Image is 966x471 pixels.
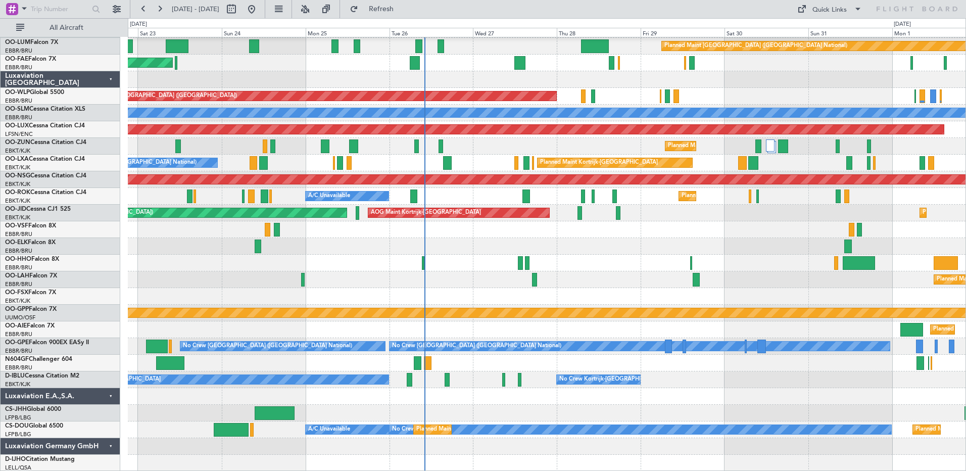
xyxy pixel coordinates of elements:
span: OO-LAH [5,273,29,279]
a: OO-AIEFalcon 7X [5,323,55,329]
a: OO-LXACessna Citation CJ4 [5,156,85,162]
span: CS-JHH [5,406,27,412]
div: No Crew [GEOGRAPHIC_DATA] ([GEOGRAPHIC_DATA] National) [183,339,352,354]
span: OO-ROK [5,190,30,196]
span: OO-GPP [5,306,29,312]
a: OO-FSXFalcon 7X [5,290,56,296]
a: N604GFChallenger 604 [5,356,72,362]
span: OO-AIE [5,323,27,329]
div: Planned Maint [GEOGRAPHIC_DATA] ([GEOGRAPHIC_DATA]) [416,422,575,437]
div: Mon 25 [306,28,390,37]
input: Trip Number [31,2,89,17]
span: OO-VSF [5,223,28,229]
a: EBKT/KJK [5,214,30,221]
span: OO-LUX [5,123,29,129]
a: EBBR/BRU [5,114,32,121]
div: AOG Maint Kortrijk-[GEOGRAPHIC_DATA] [371,205,481,220]
button: All Aircraft [11,20,110,36]
div: Fri 29 [641,28,725,37]
div: A/C Unavailable [308,189,350,204]
a: OO-LAHFalcon 7X [5,273,57,279]
a: D-IJHOCitation Mustang [5,456,75,462]
a: OO-VSFFalcon 8X [5,223,56,229]
a: EBBR/BRU [5,97,32,105]
a: EBBR/BRU [5,230,32,238]
a: OO-GPEFalcon 900EX EASy II [5,340,89,346]
a: OO-SLMCessna Citation XLS [5,106,85,112]
a: LFSN/ENC [5,130,33,138]
span: OO-GPE [5,340,29,346]
span: OO-LUM [5,39,30,45]
a: EBKT/KJK [5,147,30,155]
a: EBKT/KJK [5,164,30,171]
a: D-IBLUCessna Citation M2 [5,373,79,379]
span: OO-FAE [5,56,28,62]
span: Refresh [360,6,403,13]
a: LFPB/LBG [5,414,31,421]
span: All Aircraft [26,24,107,31]
span: OO-ZUN [5,139,30,146]
span: OO-SLM [5,106,29,112]
a: EBKT/KJK [5,197,30,205]
div: Sat 30 [725,28,808,37]
a: OO-WLPGlobal 5500 [5,89,64,96]
div: Planned Maint Kortrijk-[GEOGRAPHIC_DATA] [668,138,786,154]
div: Planned Maint [GEOGRAPHIC_DATA] ([GEOGRAPHIC_DATA]) [78,88,237,104]
div: [DATE] [894,20,911,29]
div: Planned Maint Kortrijk-[GEOGRAPHIC_DATA] [682,189,799,204]
a: EBKT/KJK [5,381,30,388]
a: CS-DOUGlobal 6500 [5,423,63,429]
a: EBBR/BRU [5,264,32,271]
a: OO-HHOFalcon 8X [5,256,59,262]
div: Planned Maint [GEOGRAPHIC_DATA] ([GEOGRAPHIC_DATA] National) [664,38,847,54]
div: Sun 31 [808,28,892,37]
button: Quick Links [792,1,867,17]
span: OO-HHO [5,256,31,262]
a: OO-FAEFalcon 7X [5,56,56,62]
div: No Crew [392,422,415,437]
div: A/C Unavailable [308,422,350,437]
a: CS-JHHGlobal 6000 [5,406,61,412]
a: EBBR/BRU [5,247,32,255]
span: OO-FSX [5,290,28,296]
a: OO-ELKFalcon 8X [5,240,56,246]
span: OO-JID [5,206,26,212]
div: Quick Links [812,5,847,15]
a: OO-LUMFalcon 7X [5,39,58,45]
a: OO-ROKCessna Citation CJ4 [5,190,86,196]
span: N604GF [5,356,29,362]
a: EBBR/BRU [5,364,32,371]
span: CS-DOU [5,423,29,429]
span: OO-ELK [5,240,28,246]
a: OO-ZUNCessna Citation CJ4 [5,139,86,146]
button: Refresh [345,1,406,17]
a: OO-GPPFalcon 7X [5,306,57,312]
span: D-IBLU [5,373,25,379]
div: Thu 28 [557,28,641,37]
div: No Crew Kortrijk-[GEOGRAPHIC_DATA] [559,372,663,387]
span: D-IJHO [5,456,26,462]
span: [DATE] - [DATE] [172,5,219,14]
div: Tue 26 [390,28,473,37]
a: EBKT/KJK [5,297,30,305]
div: Sun 24 [222,28,306,37]
a: OO-NSGCessna Citation CJ4 [5,173,86,179]
a: EBBR/BRU [5,280,32,288]
a: EBKT/KJK [5,180,30,188]
div: Wed 27 [473,28,557,37]
div: [DATE] [130,20,147,29]
a: EBBR/BRU [5,64,32,71]
a: EBBR/BRU [5,47,32,55]
a: EBBR/BRU [5,331,32,338]
span: OO-LXA [5,156,29,162]
div: No Crew [GEOGRAPHIC_DATA] ([GEOGRAPHIC_DATA] National) [392,339,561,354]
div: Planned Maint Kortrijk-[GEOGRAPHIC_DATA] [540,155,658,170]
a: UUMO/OSF [5,314,35,321]
span: OO-NSG [5,173,30,179]
span: OO-WLP [5,89,30,96]
a: OO-JIDCessna CJ1 525 [5,206,71,212]
div: Sat 23 [138,28,222,37]
a: EBBR/BRU [5,347,32,355]
a: OO-LUXCessna Citation CJ4 [5,123,85,129]
a: LFPB/LBG [5,431,31,438]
